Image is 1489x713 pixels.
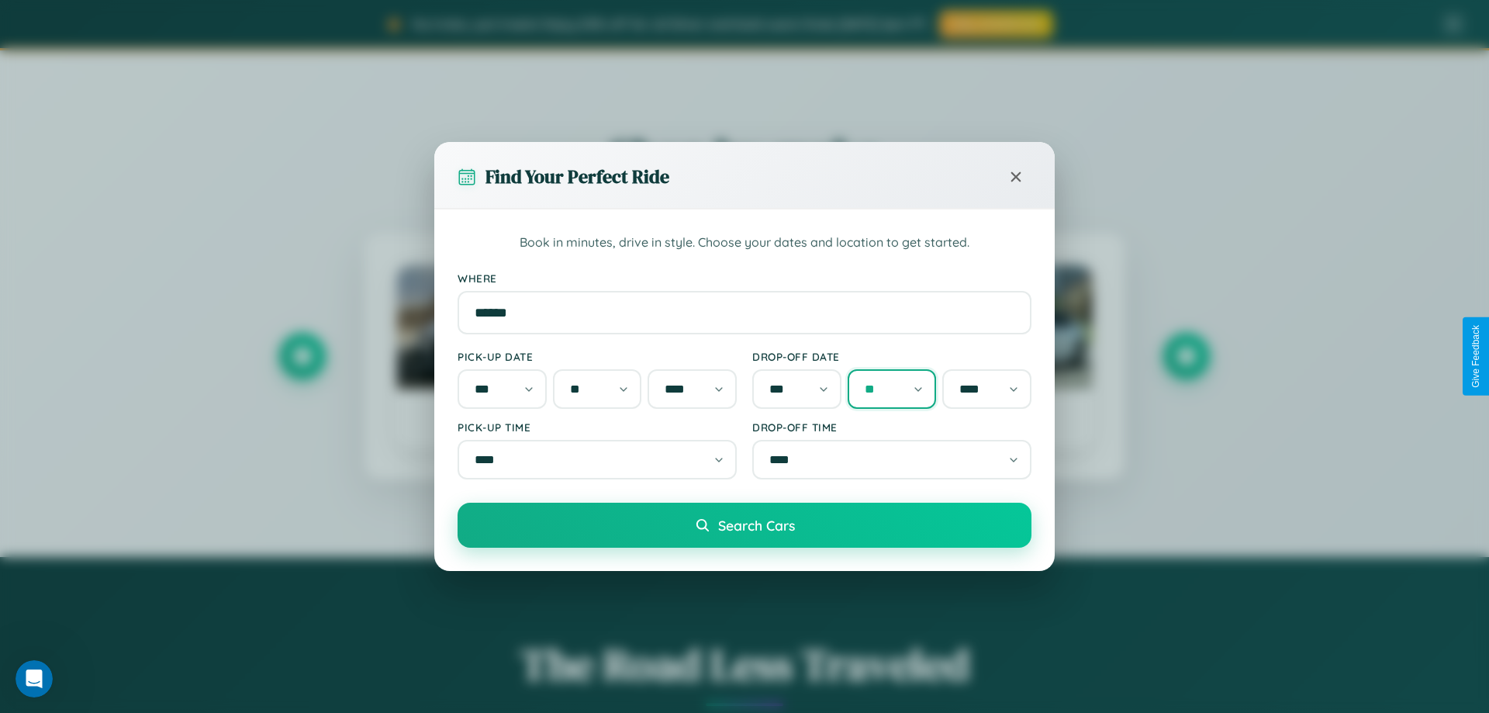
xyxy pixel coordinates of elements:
[752,350,1031,363] label: Drop-off Date
[485,164,669,189] h3: Find Your Perfect Ride
[458,350,737,363] label: Pick-up Date
[458,272,1031,285] label: Where
[458,233,1031,253] p: Book in minutes, drive in style. Choose your dates and location to get started.
[752,421,1031,434] label: Drop-off Time
[718,517,795,534] span: Search Cars
[458,421,737,434] label: Pick-up Time
[458,503,1031,548] button: Search Cars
